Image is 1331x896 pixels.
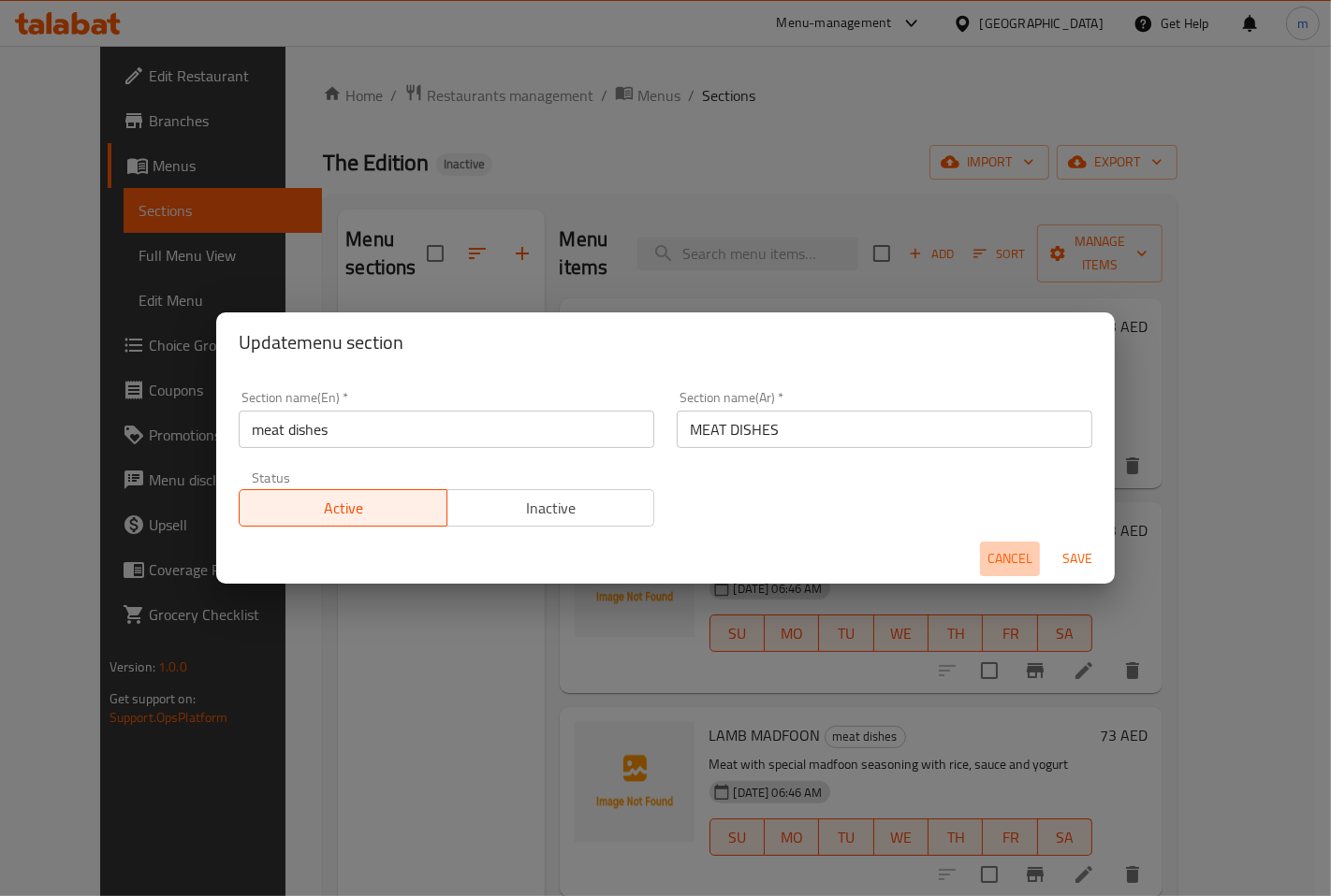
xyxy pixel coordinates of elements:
[239,411,654,448] input: Please enter section name(en)
[1047,542,1107,576] button: Save
[239,327,1092,357] h2: Update menu section
[1055,547,1100,571] span: Save
[239,489,447,527] button: Active
[247,495,440,522] span: Active
[987,547,1032,571] span: Cancel
[446,489,655,527] button: Inactive
[980,542,1040,576] button: Cancel
[455,495,648,522] span: Inactive
[677,411,1092,448] input: Please enter section name(ar)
